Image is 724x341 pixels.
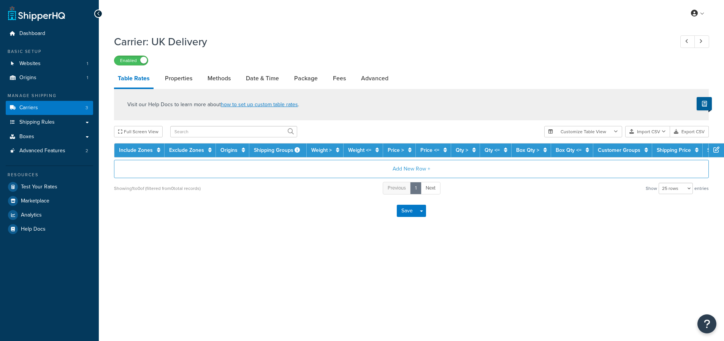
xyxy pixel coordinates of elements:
li: Origins [6,71,93,85]
span: 1 [87,75,88,81]
div: Basic Setup [6,48,93,55]
a: Test Your Rates [6,180,93,194]
span: Marketplace [21,198,49,204]
span: Previous [388,184,406,191]
span: 3 [86,105,88,111]
a: Customer Groups [598,146,640,154]
a: Websites1 [6,57,93,71]
a: Previous [383,182,411,194]
li: Websites [6,57,93,71]
a: Price <= [420,146,439,154]
span: Dashboard [19,30,45,37]
button: Import CSV [625,126,670,137]
button: Open Resource Center [697,314,716,333]
span: Analytics [21,212,42,218]
div: Manage Shipping [6,92,93,99]
a: Help Docs [6,222,93,236]
span: entries [694,183,709,194]
span: 1 [87,61,88,67]
a: Exclude Zones [169,146,204,154]
button: Export CSV [670,126,709,137]
th: Shipping Groups [249,143,307,157]
a: Dashboard [6,27,93,41]
span: Websites [19,61,41,67]
a: Qty <= [485,146,500,154]
a: Advanced Features2 [6,144,93,158]
a: Package [290,69,322,88]
a: Date & Time [242,69,283,88]
a: Next [421,182,440,194]
a: Shipping Price [657,146,691,154]
input: Search [170,126,297,137]
a: Next Record [694,35,709,48]
a: Origins1 [6,71,93,85]
a: Carriers3 [6,101,93,115]
button: Full Screen View [114,126,163,137]
span: Help Docs [21,226,46,233]
a: Marketplace [6,194,93,208]
span: Test Your Rates [21,184,57,190]
a: Include Zones [119,146,153,154]
a: Box Qty <= [556,146,581,154]
a: how to set up custom table rates [221,100,298,108]
div: Resources [6,172,93,178]
a: Analytics [6,208,93,222]
span: Carriers [19,105,38,111]
span: Shipping Rules [19,119,55,126]
a: Origins [220,146,238,154]
a: Advanced [357,69,392,88]
a: 1 [410,182,421,194]
a: Weight <= [348,146,371,154]
button: Show Help Docs [697,97,712,110]
a: Boxes [6,130,93,144]
li: Advanced Features [6,144,93,158]
a: Qty > [456,146,468,154]
a: Shipping Rules [6,115,93,129]
h1: Carrier: UK Delivery [114,34,666,49]
a: Weight > [311,146,332,154]
label: Enabled [114,56,148,65]
a: Properties [161,69,196,88]
span: 2 [86,148,88,154]
a: Previous Record [680,35,695,48]
button: Add New Row + [114,160,709,178]
span: Origins [19,75,36,81]
span: Advanced Features [19,148,65,154]
span: Next [426,184,436,191]
button: Customize Table View [544,126,622,137]
a: Methods [204,69,234,88]
span: Boxes [19,134,34,140]
p: Visit our Help Docs to learn more about . [127,100,299,109]
span: Show [646,183,657,194]
li: Carriers [6,101,93,115]
a: Price > [388,146,404,154]
a: Fees [329,69,350,88]
button: Save [397,205,417,217]
a: Box Qty > [516,146,539,154]
div: Showing 1 to 0 of (filtered from 0 total records) [114,183,201,194]
a: Table Rates [114,69,154,89]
